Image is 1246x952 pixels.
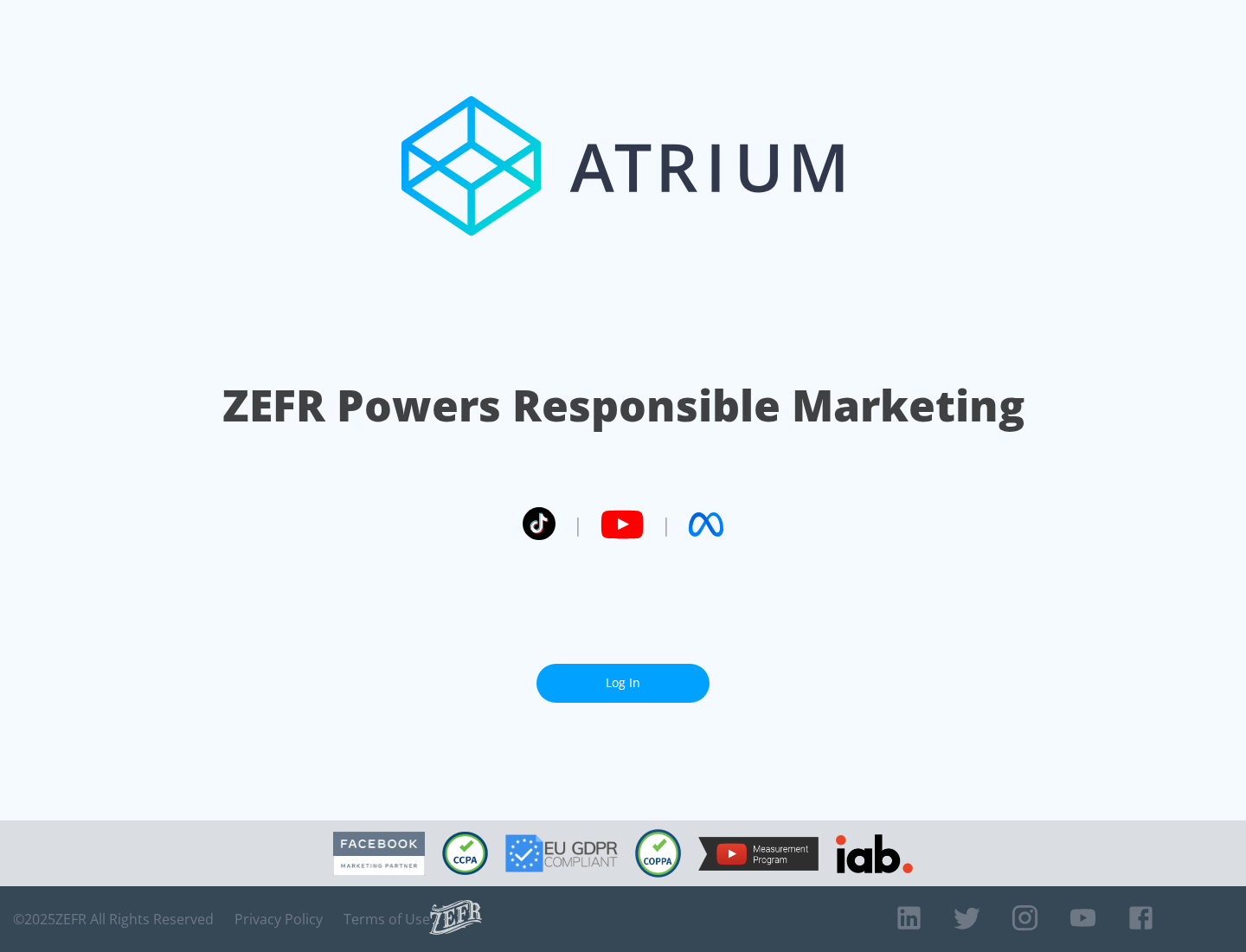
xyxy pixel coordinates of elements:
img: IAB [836,834,913,873]
span: | [661,511,671,537]
span: © 2025 ZEFR All Rights Reserved [13,910,214,928]
img: GDPR Compliant [505,834,618,872]
a: Privacy Policy [234,910,323,928]
img: YouTube Measurement Program [698,837,819,871]
img: Facebook Marketing Partner [333,832,425,876]
span: | [573,511,583,537]
a: Terms of Use [344,910,430,928]
img: COPPA Compliant [635,829,681,878]
a: Log In [536,664,710,703]
img: CCPA Compliant [442,832,488,875]
h1: ZEFR Powers Responsible Marketing [222,376,1024,435]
